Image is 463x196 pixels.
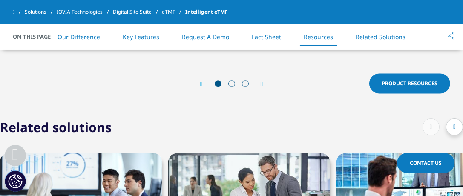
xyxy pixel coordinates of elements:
a: Product Resources [369,73,450,93]
a: Solutions [25,4,57,20]
a: Fact Sheet [252,33,281,41]
div: Previous slide [200,80,211,88]
a: Request A Demo [182,33,229,41]
a: Digital Site Suite [113,4,162,20]
button: Cookies Settings [5,170,26,192]
div: Next slide [252,80,263,88]
a: Related Solutions [356,33,405,41]
a: Our Difference [58,33,100,41]
span: Contact Us [410,159,442,167]
span: Intelligent eTMF [185,4,228,20]
a: Key Features [123,33,159,41]
span: On This Page [13,32,60,41]
a: Resources [304,33,333,41]
a: Contact Us [397,153,454,173]
a: IQVIA Technologies [57,4,113,20]
a: eTMF [162,4,185,20]
span: Product Resources [382,80,437,87]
